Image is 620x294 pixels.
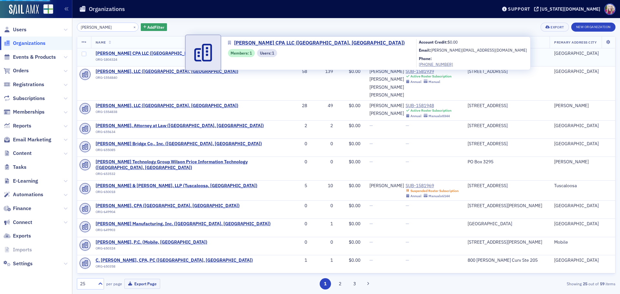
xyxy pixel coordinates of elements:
[554,258,611,263] div: [GEOGRAPHIC_DATA]
[369,76,404,82] a: [PERSON_NAME]
[13,136,51,143] span: Email Marketing
[96,210,240,216] div: ORG-649904
[316,123,333,129] div: 2
[316,69,333,75] div: 139
[316,141,333,147] div: 0
[284,123,307,129] div: 2
[440,281,615,287] div: Showing out of items
[468,103,545,109] div: [STREET_ADDRESS]
[448,39,458,45] span: $0.00
[4,26,26,33] a: Users
[4,205,31,212] a: Finance
[349,203,360,208] span: $0.00
[13,205,31,212] span: Finance
[96,172,275,178] div: ORG-653532
[534,7,603,11] button: [US_STATE][DOMAIN_NAME]
[554,183,611,189] div: Tuscaloosa
[316,159,333,165] div: 0
[4,177,38,185] a: E-Learning
[429,80,440,84] div: Manual
[284,221,307,227] div: 0
[554,123,611,129] div: [GEOGRAPHIC_DATA]
[13,150,32,157] span: Content
[96,69,238,75] span: Warren Averett, LLC (Birmingham, AL)
[260,50,272,56] span: Users :
[410,74,451,78] div: Active Roster Subscription
[96,239,207,245] span: Lia Warren, P.C. (Mobile, AL)
[4,191,43,198] a: Automations
[334,278,346,289] button: 2
[13,260,33,267] span: Settings
[406,239,409,245] span: —
[13,232,31,239] span: Exports
[96,57,246,64] div: ORG-1804324
[410,189,459,193] div: Suspended Roster Subscription
[4,54,56,61] a: Events & Products
[431,47,527,53] span: [PERSON_NAME][EMAIL_ADDRESS][DOMAIN_NAME]
[284,183,307,189] div: 5
[13,67,29,74] span: Orders
[4,219,32,226] a: Connect
[349,103,360,108] span: $0.00
[96,148,262,154] div: ORG-655085
[369,111,404,117] a: [PERSON_NAME]
[96,258,253,263] span: C. Warren Mills, Jr., CPA, PC (Trussville, AL)
[429,114,450,118] div: Manual x0344
[13,191,43,198] span: Automations
[96,76,238,82] div: ORG-1554840
[96,221,271,227] a: [PERSON_NAME] Manufacturing, Inc. ([GEOGRAPHIC_DATA], [GEOGRAPHIC_DATA])
[349,257,360,263] span: $0.00
[406,69,451,75] a: SUB-1581939
[468,258,545,263] div: 800 [PERSON_NAME] Curv Ste 205
[96,103,238,109] a: [PERSON_NAME], LLC ([GEOGRAPHIC_DATA], [GEOGRAPHIC_DATA])
[320,278,331,289] button: 1
[369,103,404,109] a: [PERSON_NAME]
[429,194,450,198] div: Manual x6144
[96,203,240,209] span: Warren Marcus Thrailkill, CPA (Huntsville, AL)
[96,123,264,129] a: [PERSON_NAME], Attorney at Law ([GEOGRAPHIC_DATA], [GEOGRAPHIC_DATA])
[369,85,404,90] div: [PERSON_NAME]
[13,26,26,33] span: Users
[231,50,250,56] span: Members :
[468,123,545,129] div: [STREET_ADDRESS]
[284,141,307,147] div: 0
[406,141,409,147] span: —
[96,69,238,75] a: [PERSON_NAME], LLC ([GEOGRAPHIC_DATA], [GEOGRAPHIC_DATA])
[369,221,373,227] span: —
[369,92,404,98] a: [PERSON_NAME]
[349,221,360,227] span: $0.00
[316,239,333,245] div: 0
[13,54,56,61] span: Events & Products
[96,141,262,147] a: [PERSON_NAME] Bridge Co., Inc. ([GEOGRAPHIC_DATA], [GEOGRAPHIC_DATA])
[369,141,373,147] span: —
[406,183,459,189] a: SUB-1581969
[13,95,45,102] span: Subscriptions
[571,24,615,29] a: New Organization
[228,39,409,47] a: [PERSON_NAME] CPA LLC ([GEOGRAPHIC_DATA], [GEOGRAPHIC_DATA])
[284,203,307,209] div: 0
[124,279,160,289] button: Export Page
[410,114,421,118] div: Annual
[96,258,253,263] a: C. [PERSON_NAME], CPA, PC ([GEOGRAPHIC_DATA], [GEOGRAPHIC_DATA])
[316,221,333,227] div: 1
[316,183,333,189] div: 10
[419,61,527,67] a: [PHONE_NUMBER]
[419,39,448,45] b: Account Credit:
[96,51,246,56] span: G Warren Morrison CPA LLC (Birmingham, AL)
[141,23,167,31] button: AddFilter
[316,103,333,109] div: 49
[9,5,39,15] img: SailAMX
[96,264,253,271] div: ORG-650358
[419,47,431,53] b: Email:
[468,141,545,147] div: [STREET_ADDRESS]
[284,258,307,263] div: 1
[468,69,545,75] div: [STREET_ADDRESS]
[369,69,404,75] a: [PERSON_NAME]
[284,69,307,75] div: 58
[349,183,360,188] span: $0.00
